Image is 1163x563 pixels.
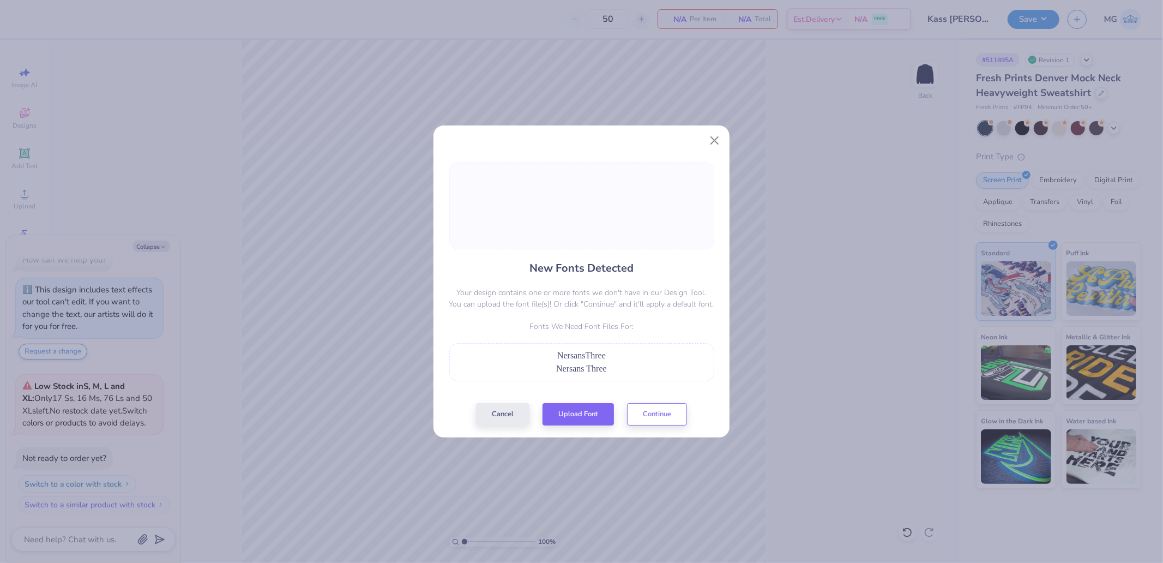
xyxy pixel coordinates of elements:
[556,364,607,373] span: Nersans Three
[476,403,529,426] button: Cancel
[529,260,634,276] h4: New Fonts Detected
[704,130,725,151] button: Close
[557,351,606,360] span: NersansThree
[627,403,687,426] button: Continue
[449,287,714,310] p: Your design contains one or more fonts we don't have in our Design Tool. You can upload the font ...
[449,321,714,332] p: Fonts We Need Font Files For:
[543,403,614,426] button: Upload Font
